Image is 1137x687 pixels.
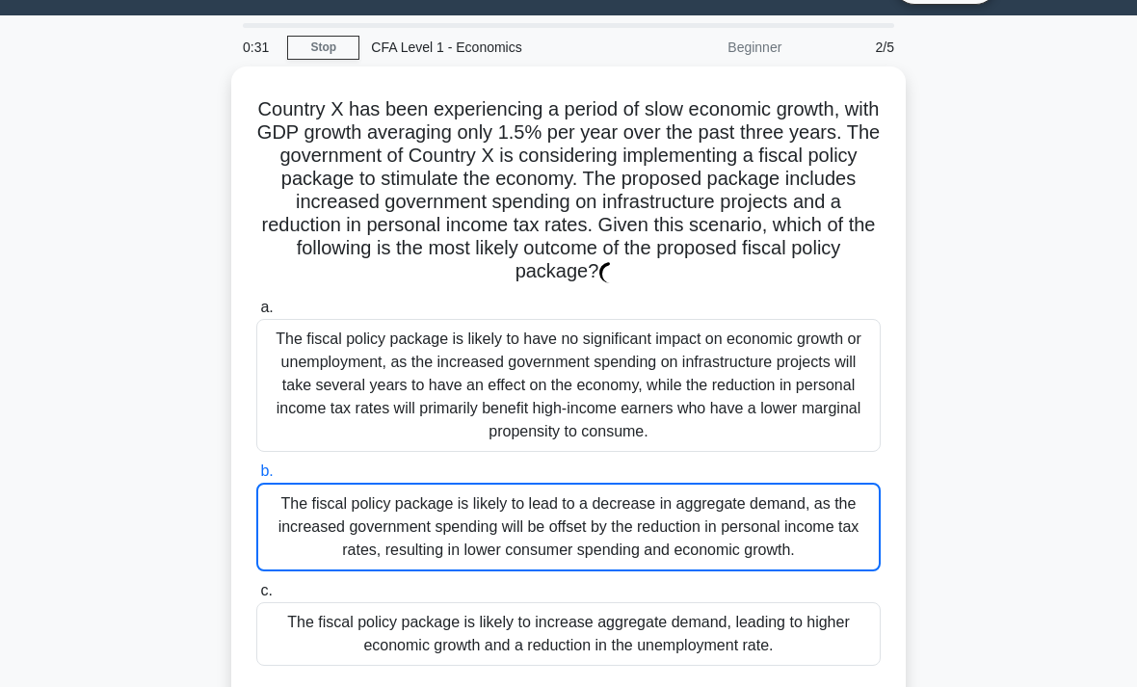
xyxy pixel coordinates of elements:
div: The fiscal policy package is likely to increase aggregate demand, leading to higher economic grow... [256,602,881,666]
span: a. [260,299,273,315]
a: Stop [287,36,359,60]
div: Beginner [624,28,793,66]
div: 0:31 [231,28,287,66]
div: The fiscal policy package is likely to lead to a decrease in aggregate demand, as the increased g... [256,483,881,571]
span: b. [260,462,273,479]
div: CFA Level 1 - Economics [359,28,624,66]
h5: Country X has been experiencing a period of slow economic growth, with GDP growth averaging only ... [254,97,883,284]
div: 2/5 [793,28,906,66]
div: The fiscal policy package is likely to have no significant impact on economic growth or unemploym... [256,319,881,452]
span: c. [260,582,272,598]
